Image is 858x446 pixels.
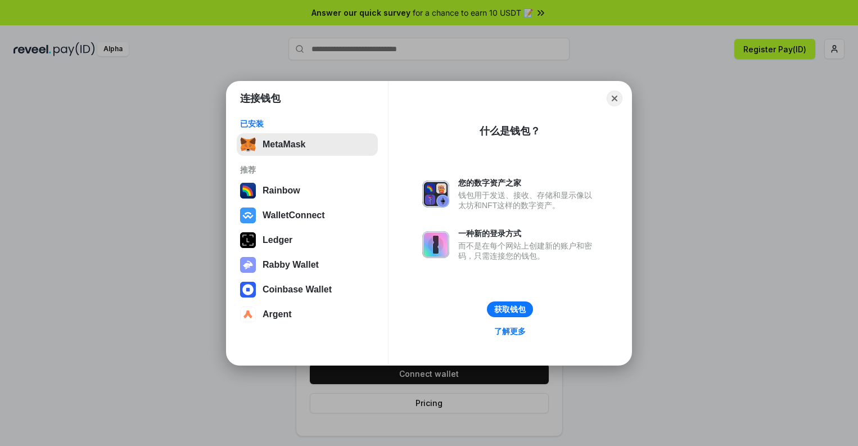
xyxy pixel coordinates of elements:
img: svg+xml,%3Csvg%20xmlns%3D%22http%3A%2F%2Fwww.w3.org%2F2000%2Fsvg%22%20fill%3D%22none%22%20viewBox... [422,181,449,208]
div: 您的数字资产之家 [458,178,598,188]
img: svg+xml,%3Csvg%20width%3D%2228%22%20height%3D%2228%22%20viewBox%3D%220%200%2028%2028%22%20fill%3D... [240,282,256,298]
div: WalletConnect [263,210,325,220]
a: 了解更多 [487,324,532,339]
div: 推荐 [240,165,374,175]
button: WalletConnect [237,204,378,227]
div: 获取钱包 [494,304,526,314]
div: 钱包用于发送、接收、存储和显示像以太坊和NFT这样的数字资产。 [458,190,598,210]
div: Ledger [263,235,292,245]
div: 而不是在每个网站上创建新的账户和密码，只需连接您的钱包。 [458,241,598,261]
div: 了解更多 [494,326,526,336]
div: Argent [263,309,292,319]
div: 已安装 [240,119,374,129]
button: Coinbase Wallet [237,278,378,301]
button: 获取钱包 [487,301,533,317]
button: Rainbow [237,179,378,202]
button: Argent [237,303,378,326]
div: Rainbow [263,186,300,196]
img: svg+xml,%3Csvg%20width%3D%2228%22%20height%3D%2228%22%20viewBox%3D%220%200%2028%2028%22%20fill%3D... [240,208,256,223]
img: svg+xml,%3Csvg%20xmlns%3D%22http%3A%2F%2Fwww.w3.org%2F2000%2Fsvg%22%20fill%3D%22none%22%20viewBox... [240,257,256,273]
button: Close [607,91,622,106]
div: 什么是钱包？ [480,124,540,138]
img: svg+xml,%3Csvg%20width%3D%22120%22%20height%3D%22120%22%20viewBox%3D%220%200%20120%20120%22%20fil... [240,183,256,199]
button: MetaMask [237,133,378,156]
img: svg+xml,%3Csvg%20xmlns%3D%22http%3A%2F%2Fwww.w3.org%2F2000%2Fsvg%22%20width%3D%2228%22%20height%3... [240,232,256,248]
div: 一种新的登录方式 [458,228,598,238]
img: svg+xml,%3Csvg%20xmlns%3D%22http%3A%2F%2Fwww.w3.org%2F2000%2Fsvg%22%20fill%3D%22none%22%20viewBox... [422,231,449,258]
div: Rabby Wallet [263,260,319,270]
button: Ledger [237,229,378,251]
button: Rabby Wallet [237,254,378,276]
div: Coinbase Wallet [263,285,332,295]
img: svg+xml,%3Csvg%20width%3D%2228%22%20height%3D%2228%22%20viewBox%3D%220%200%2028%2028%22%20fill%3D... [240,307,256,322]
h1: 连接钱包 [240,92,281,105]
div: MetaMask [263,139,305,150]
img: svg+xml,%3Csvg%20fill%3D%22none%22%20height%3D%2233%22%20viewBox%3D%220%200%2035%2033%22%20width%... [240,137,256,152]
